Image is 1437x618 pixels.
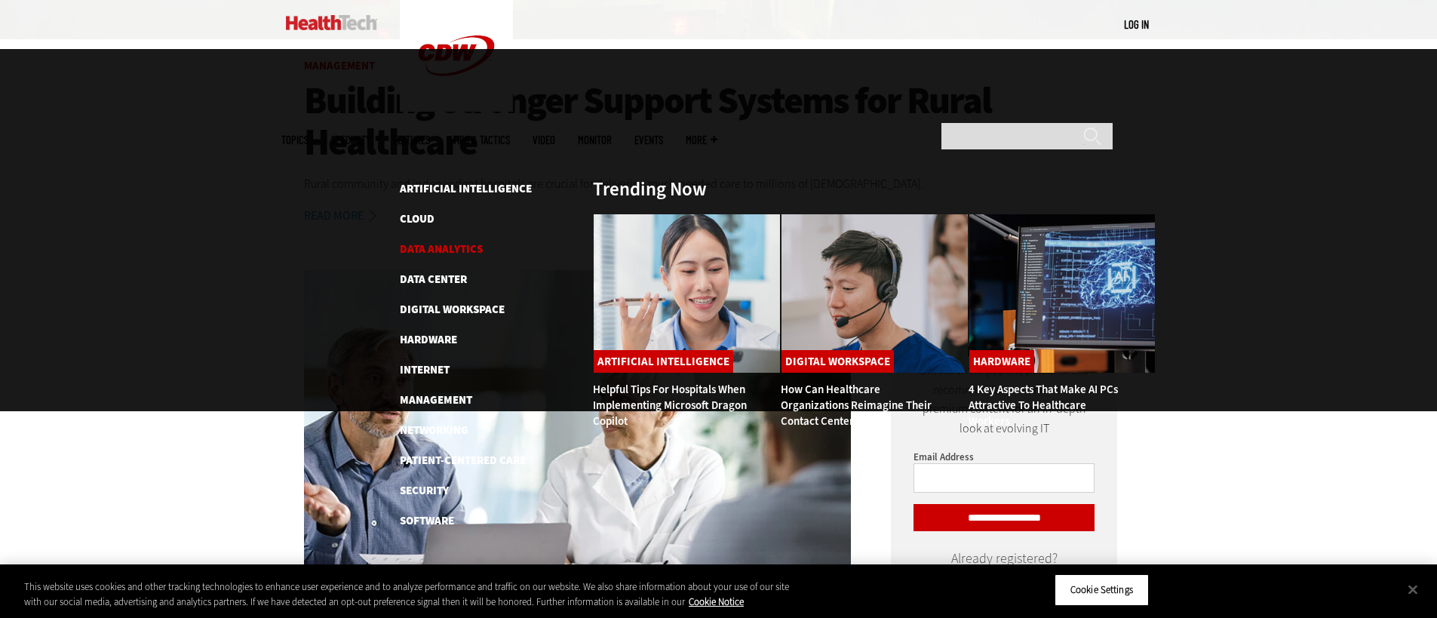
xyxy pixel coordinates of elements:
[400,211,434,226] a: Cloud
[400,272,467,287] a: Data Center
[689,595,744,608] a: More information about your privacy
[286,15,377,30] img: Home
[24,580,791,609] div: This website uses cookies and other tracking technologies to enhance user experience and to analy...
[400,392,472,407] a: Management
[781,214,969,374] img: Healthcare contact center
[400,483,449,498] a: Security
[1124,17,1149,32] div: User menu
[969,214,1156,374] img: Desktop monitor with brain AI concept
[781,382,932,429] a: How Can Healthcare Organizations Reimagine Their Contact Centers?
[400,362,450,377] a: Internet
[1396,573,1429,606] button: Close
[593,214,781,374] img: Doctor using phone to dictate to tablet
[1124,17,1149,31] a: Log in
[304,270,852,601] a: incident response team discusses around a table
[304,270,852,599] img: incident response team discusses around a table
[400,302,505,317] a: Digital Workspace
[400,332,457,347] a: Hardware
[969,382,1118,429] a: 4 Key Aspects That Make AI PCs Attractive to Healthcare Workers
[593,382,747,429] a: Helpful Tips for Hospitals When Implementing Microsoft Dragon Copilot
[400,181,532,196] a: Artificial Intelligence
[400,241,483,257] a: Data Analytics
[593,180,707,198] h3: Trending Now
[1055,574,1149,606] button: Cookie Settings
[400,513,454,528] a: Software
[400,423,468,438] a: Networking
[400,453,526,468] a: Patient-Centered Care
[969,350,1034,373] a: Hardware
[594,350,733,373] a: Artificial Intelligence
[913,554,1095,583] div: Already registered?
[781,350,894,373] a: Digital Workspace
